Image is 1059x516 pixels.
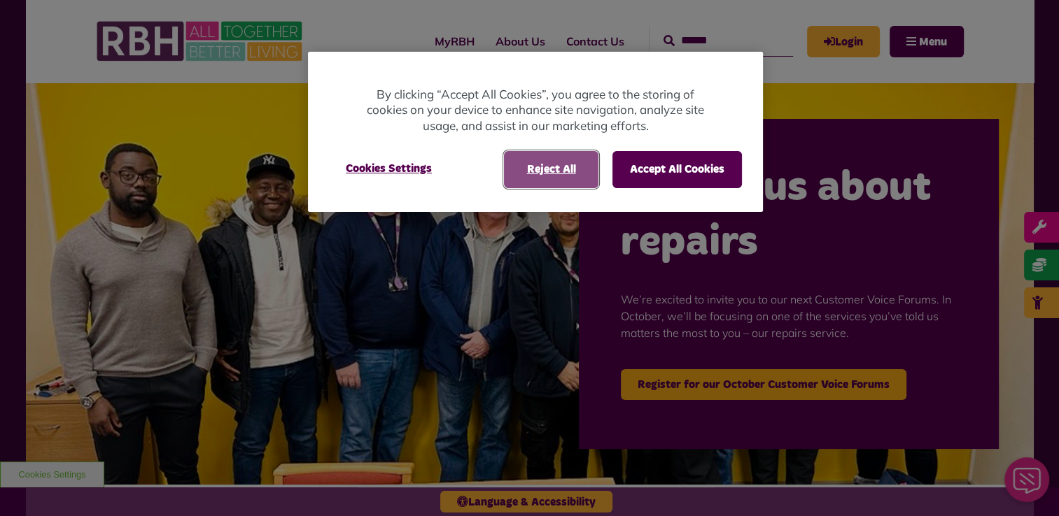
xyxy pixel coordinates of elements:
div: Privacy [308,52,763,212]
div: Close Web Assistant [8,4,53,49]
button: Cookies Settings [329,151,449,186]
button: Reject All [504,151,598,187]
button: Accept All Cookies [612,151,742,187]
div: Cookie banner [308,52,763,212]
p: By clicking “Accept All Cookies”, you agree to the storing of cookies on your device to enhance s... [364,87,707,134]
